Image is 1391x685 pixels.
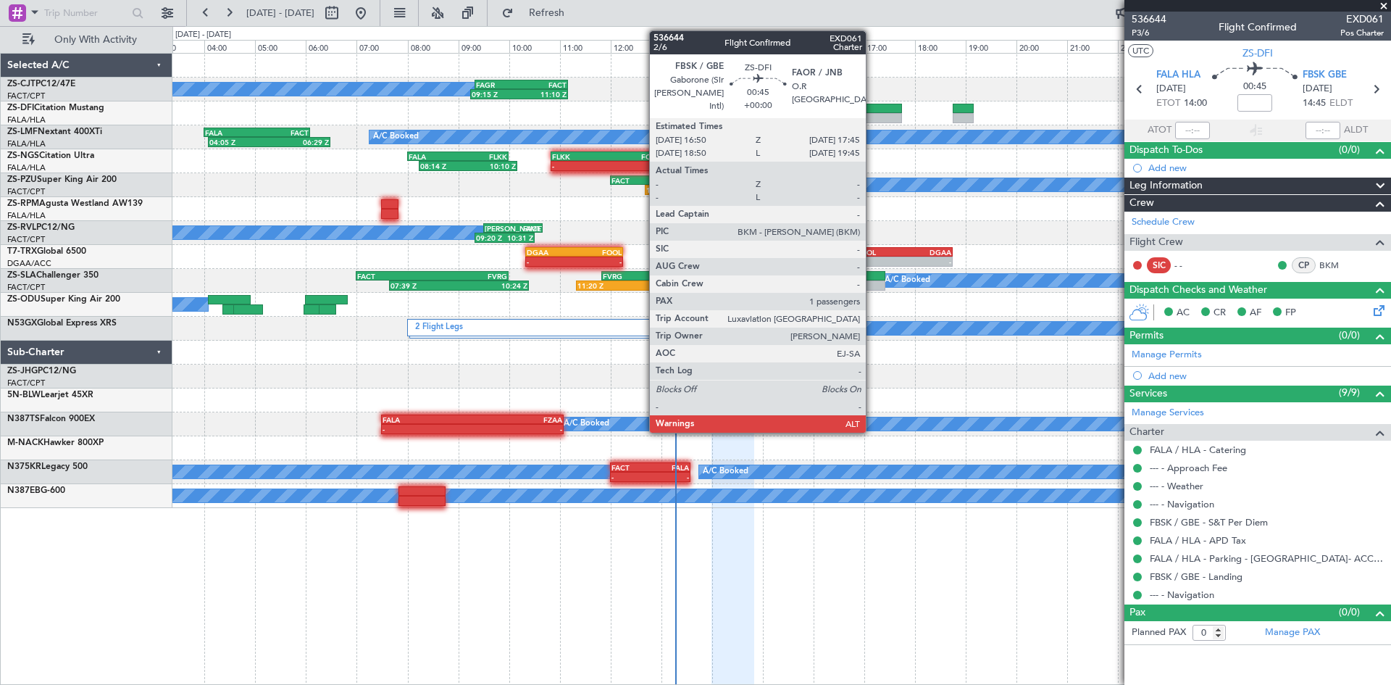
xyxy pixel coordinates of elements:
[1129,178,1203,194] span: Leg Information
[1219,20,1297,35] div: Flight Confirmed
[7,486,65,495] a: N387EBG-600
[1150,498,1214,510] a: --- - Navigation
[7,391,93,399] a: 5N-BLWLearjet 45XR
[7,151,39,160] span: ZS-NGS
[205,128,256,137] div: FALA
[1184,96,1207,111] span: 14:00
[1319,259,1352,272] a: BKM
[904,248,951,257] div: DGAA
[7,367,38,375] span: ZS-JHG
[560,40,611,53] div: 11:00
[505,233,534,242] div: 10:31 Z
[1175,122,1210,139] input: --:--
[608,152,664,161] div: FQMA
[741,391,795,400] div: FALA
[390,281,459,290] div: 07:39 Z
[856,248,903,257] div: FOOL
[209,138,269,146] div: 04:05 Z
[7,378,45,389] a: FACT/CPT
[577,281,646,290] div: 11:20 Z
[1265,626,1320,640] a: Manage PAX
[16,28,157,51] button: Only With Activity
[611,473,651,481] div: -
[856,257,903,266] div: -
[741,401,795,410] div: -
[1067,40,1118,53] div: 21:00
[383,425,472,433] div: -
[725,377,770,386] div: -
[552,162,608,170] div: -
[383,415,472,424] div: FALA
[1303,96,1326,111] span: 14:45
[468,162,516,170] div: 10:10 Z
[513,224,541,233] div: FACT
[1129,282,1267,299] span: Dispatch Checks and Weather
[7,295,41,304] span: ZS-ODU
[7,247,37,256] span: T7-TRX
[7,247,86,256] a: T7-TRXGlobal 6500
[1132,626,1186,640] label: Planned PAX
[415,322,668,334] label: 2 Flight Legs
[1340,27,1384,39] span: Pos Charter
[1150,516,1268,528] a: FBSK / GBE - S&T Per Diem
[7,486,41,495] span: N387EB
[1150,552,1384,565] a: FALA / HLA - Parking - [GEOGRAPHIC_DATA]- ACC # 1800
[7,186,45,197] a: FACT/CPT
[648,176,685,185] div: FACF
[1177,306,1190,320] span: AC
[255,40,306,53] div: 05:00
[1150,570,1242,583] a: FBSK / GBE - Landing
[1303,82,1332,96] span: [DATE]
[1016,40,1067,53] div: 20:00
[7,271,99,280] a: ZS-SLAChallenger 350
[7,415,95,423] a: N387TSFalcon 900EX
[7,199,39,208] span: ZS-RPM
[552,152,608,161] div: FLKK
[864,40,915,53] div: 17:00
[7,439,104,447] a: M-NACKHawker 800XP
[1129,328,1164,344] span: Permits
[725,368,770,376] div: FAPE
[7,115,46,125] a: FALA/HLA
[7,175,37,184] span: ZS-PZU
[686,317,732,339] div: A/C Booked
[1339,142,1360,157] span: (0/0)
[1339,605,1360,620] span: (0/0)
[1147,257,1171,273] div: SIC
[703,461,748,483] div: A/C Booked
[1214,306,1226,320] span: CR
[1128,44,1153,57] button: UTC
[7,271,36,280] span: ZS-SLA
[1292,257,1316,273] div: CP
[7,295,120,304] a: ZS-ODUSuper King Air 200
[603,272,672,281] div: FVRG
[646,186,683,194] div: 12:41 Z
[650,463,689,472] div: FALA
[7,258,51,269] a: DGAA/ACC
[1156,82,1186,96] span: [DATE]
[44,2,128,24] input: Trip Number
[420,162,468,170] div: 08:14 Z
[7,439,43,447] span: M-NACK
[409,152,458,161] div: FALA
[373,126,419,148] div: A/C Booked
[7,223,36,232] span: ZS-RVL
[915,40,966,53] div: 18:00
[1150,444,1246,456] a: FALA / HLA - Catering
[521,80,566,89] div: FACT
[527,248,574,257] div: DGAA
[7,104,104,112] a: ZS-DFICitation Mustang
[814,40,864,53] div: 16:00
[611,176,648,185] div: FACT
[1339,385,1360,400] span: (9/9)
[1129,424,1164,441] span: Charter
[7,223,75,232] a: ZS-RVLPC12/NG
[1132,215,1195,230] a: Schedule Crew
[408,40,459,53] div: 08:00
[672,272,740,281] div: HKMO
[1156,96,1180,111] span: ETOT
[7,319,117,328] a: N53GXGlobal Express XRS
[38,35,153,45] span: Only With Activity
[763,40,814,53] div: 15:00
[904,257,951,266] div: -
